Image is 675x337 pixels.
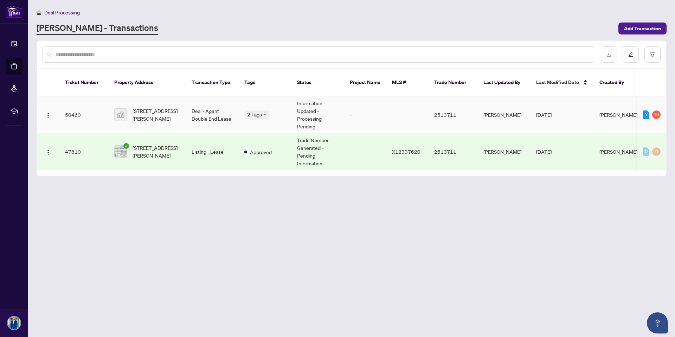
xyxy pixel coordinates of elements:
img: Profile Icon [7,316,21,330]
td: [PERSON_NAME] [478,133,531,170]
div: 10 [652,110,661,119]
th: Last Modified Date [531,69,594,96]
span: Approved [250,148,272,156]
span: [PERSON_NAME] [599,148,637,155]
span: down [263,113,267,116]
th: Created By [594,69,636,96]
th: Trade Number [429,69,478,96]
th: Transaction Type [186,69,239,96]
span: 2 Tags [247,110,262,119]
button: Logo [43,146,54,157]
span: home [37,10,41,15]
th: Property Address [109,69,186,96]
img: thumbnail-img [115,109,127,121]
td: [PERSON_NAME] [478,96,531,133]
span: download [606,52,611,57]
span: Deal Processing [44,9,80,16]
span: X12337620 [392,148,420,155]
div: 0 [643,147,649,156]
th: Project Name [344,69,386,96]
td: Trade Number Generated - Pending Information [291,133,344,170]
button: Add Transaction [618,23,667,34]
span: check-circle [123,143,129,149]
th: Last Updated By [478,69,531,96]
td: 47810 [59,133,109,170]
span: [PERSON_NAME] [599,112,637,118]
span: filter [650,52,655,57]
span: [STREET_ADDRESS][PERSON_NAME] [133,144,180,159]
img: Logo [45,150,51,155]
button: download [601,46,617,63]
span: Add Transaction [624,23,661,34]
td: 2513711 [429,96,478,133]
td: - [344,96,386,133]
img: thumbnail-img [115,146,127,158]
button: edit [623,46,639,63]
button: filter [644,46,661,63]
th: Tags [239,69,291,96]
td: Deal - Agent Double End Lease [186,96,239,133]
td: Listing - Lease [186,133,239,170]
button: Open asap [647,312,668,333]
span: [DATE] [536,148,552,155]
span: Last Modified Date [536,78,579,86]
td: - [344,133,386,170]
span: edit [628,52,633,57]
div: 0 [652,147,661,156]
th: Status [291,69,344,96]
img: Logo [45,113,51,118]
div: 7 [643,110,649,119]
img: logo [6,5,22,18]
th: MLS # [386,69,429,96]
td: 50460 [59,96,109,133]
td: 2513711 [429,133,478,170]
button: Logo [43,109,54,120]
span: [STREET_ADDRESS][PERSON_NAME] [133,107,180,122]
a: [PERSON_NAME] - Transactions [37,22,158,35]
span: [DATE] [536,112,552,118]
th: Ticket Number [59,69,109,96]
td: Information Updated - Processing Pending [291,96,344,133]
